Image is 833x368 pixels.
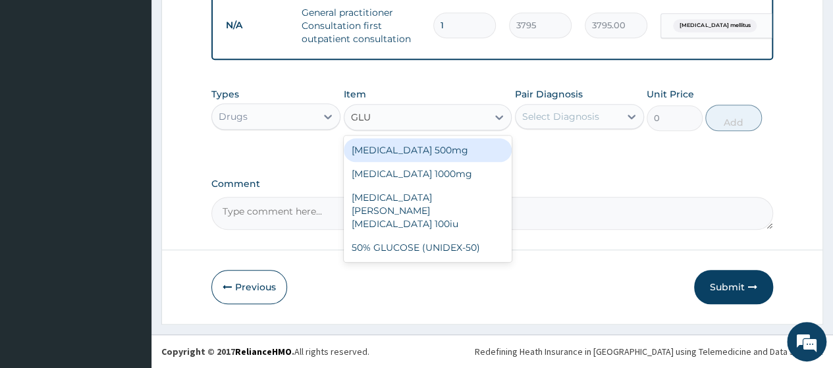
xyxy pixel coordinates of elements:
[211,89,239,100] label: Types
[344,88,366,101] label: Item
[344,186,512,236] div: [MEDICAL_DATA][PERSON_NAME] [MEDICAL_DATA] 100iu
[694,270,773,304] button: Submit
[344,138,512,162] div: [MEDICAL_DATA] 500mg
[211,178,773,190] label: Comment
[161,346,294,357] strong: Copyright © 2017 .
[211,270,287,304] button: Previous
[344,162,512,186] div: [MEDICAL_DATA] 1000mg
[219,110,248,123] div: Drugs
[68,74,221,91] div: Chat with us now
[24,66,53,99] img: d_794563401_company_1708531726252_794563401
[76,104,182,237] span: We're online!
[7,236,251,282] textarea: Type your message and hit 'Enter'
[705,105,761,131] button: Add
[647,88,694,101] label: Unit Price
[673,19,757,32] span: [MEDICAL_DATA] mellitus
[515,88,583,101] label: Pair Diagnosis
[475,345,823,358] div: Redefining Heath Insurance in [GEOGRAPHIC_DATA] using Telemedicine and Data Science!
[216,7,248,38] div: Minimize live chat window
[344,236,512,259] div: 50% GLUCOSE (UNIDEX-50)
[522,110,599,123] div: Select Diagnosis
[219,13,295,38] td: N/A
[235,346,292,357] a: RelianceHMO
[151,334,833,368] footer: All rights reserved.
